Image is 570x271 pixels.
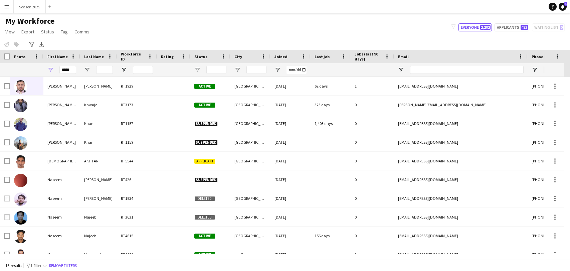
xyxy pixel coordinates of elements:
div: [GEOGRAPHIC_DATA] [230,189,270,208]
div: 0 [351,96,394,114]
div: 1 [351,77,394,95]
span: Active [194,103,215,108]
div: Khan [80,133,117,151]
div: [DATE] [270,189,311,208]
img: Naseem NaseemHassan [14,249,27,262]
div: [DATE] [270,96,311,114]
img: Muhammad Tabish Naseem Khan [14,136,27,150]
span: Status [194,54,207,59]
a: Status [38,27,57,36]
button: Open Filter Menu [47,67,53,73]
div: [GEOGRAPHIC_DATA] [230,227,270,245]
div: RT1157 [117,114,157,133]
span: View [5,29,15,35]
span: Deleted [194,215,215,220]
div: [DATE] [270,245,311,264]
button: Open Filter Menu [532,67,538,73]
input: Row Selection is disabled for this row (unchecked) [4,195,10,201]
div: [GEOGRAPHIC_DATA] [230,96,270,114]
button: Open Filter Menu [274,67,280,73]
span: 1 filter set [30,263,48,268]
div: Najeeb [80,208,117,226]
span: My Workforce [5,16,54,26]
div: [GEOGRAPHIC_DATA] [230,152,270,170]
div: [EMAIL_ADDRESS][DOMAIN_NAME] [394,170,528,189]
div: Naseem [43,245,80,264]
span: Active [194,234,215,239]
div: NaseemHassan [80,245,117,264]
img: Naseem Ghulam Muhammad [14,174,27,187]
div: RT426 [117,170,157,189]
div: [EMAIL_ADDRESS][DOMAIN_NAME] [394,114,528,133]
div: [DEMOGRAPHIC_DATA][PERSON_NAME] [43,152,80,170]
span: Active [194,252,215,257]
span: Rating [161,54,174,59]
div: [GEOGRAPHIC_DATA] [230,77,270,95]
button: Season 2025 [14,0,46,13]
input: Last Name Filter Input [96,66,113,74]
div: RT3631 [117,208,157,226]
div: [DATE] [270,152,311,170]
div: 0 [351,114,394,133]
div: Naseem [43,170,80,189]
span: 2,202 [480,25,491,30]
div: [EMAIL_ADDRESS][DOMAIN_NAME] [394,152,528,170]
div: [EMAIL_ADDRESS][DOMAIN_NAME] [394,245,528,264]
img: Naseem Mohammad [14,192,27,206]
div: RT4815 [117,227,157,245]
div: RT1929 [117,77,157,95]
span: Workforce ID [121,51,145,61]
div: RT1159 [117,133,157,151]
input: Row Selection is disabled for this row (unchecked) [4,214,10,220]
div: [DATE] [270,77,311,95]
div: RT3173 [117,96,157,114]
div: 0 [351,245,394,264]
span: Joined [274,54,288,59]
input: First Name Filter Input [59,66,76,74]
button: Remove filters [48,262,78,269]
div: Naseem [43,227,80,245]
img: Naseem Najeeb [14,211,27,225]
span: Phone [532,54,543,59]
input: Workforce ID Filter Input [133,66,153,74]
div: 0 [351,227,394,245]
div: [PERSON_NAME] [80,77,117,95]
span: Last job [315,54,330,59]
div: [EMAIL_ADDRESS][DOMAIN_NAME] [394,208,528,226]
div: 62 days [311,77,351,95]
div: RT4081 [117,245,157,264]
div: [EMAIL_ADDRESS][DOMAIN_NAME] [394,133,528,151]
input: Email Filter Input [410,66,524,74]
app-action-btn: Export XLSX [37,40,45,48]
div: [PERSON_NAME] [43,133,80,151]
button: Open Filter Menu [194,67,200,73]
button: Open Filter Menu [84,67,90,73]
div: [DATE] [270,114,311,133]
div: [EMAIL_ADDRESS][DOMAIN_NAME] [394,189,528,208]
span: Export [21,29,34,35]
span: 1 [564,2,567,6]
img: Mohammad jaseem uddin Khwaja [14,99,27,112]
input: Status Filter Input [206,66,226,74]
span: Last Name [84,54,104,59]
div: 0 [351,189,394,208]
span: Suspended [194,140,218,145]
img: Muhammad Sharik Naseem Khan [14,118,27,131]
span: Photo [14,54,25,59]
div: Najeeb [80,227,117,245]
div: AKHTAR [80,152,117,170]
span: Suspended [194,177,218,182]
span: Comms [74,29,89,35]
img: MUHAMMAD WASEEM AKHTAR [14,155,27,168]
div: العين [230,245,270,264]
div: [PERSON_NAME] [PERSON_NAME] [43,114,80,133]
div: [EMAIL_ADDRESS][DOMAIN_NAME] [394,77,528,95]
div: 323 days [311,96,351,114]
span: Applicant [194,159,215,164]
div: 0 [351,208,394,226]
span: Status [41,29,54,35]
span: Email [398,54,409,59]
span: Deleted [194,196,215,201]
button: Open Filter Menu [234,67,240,73]
a: View [3,27,17,36]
